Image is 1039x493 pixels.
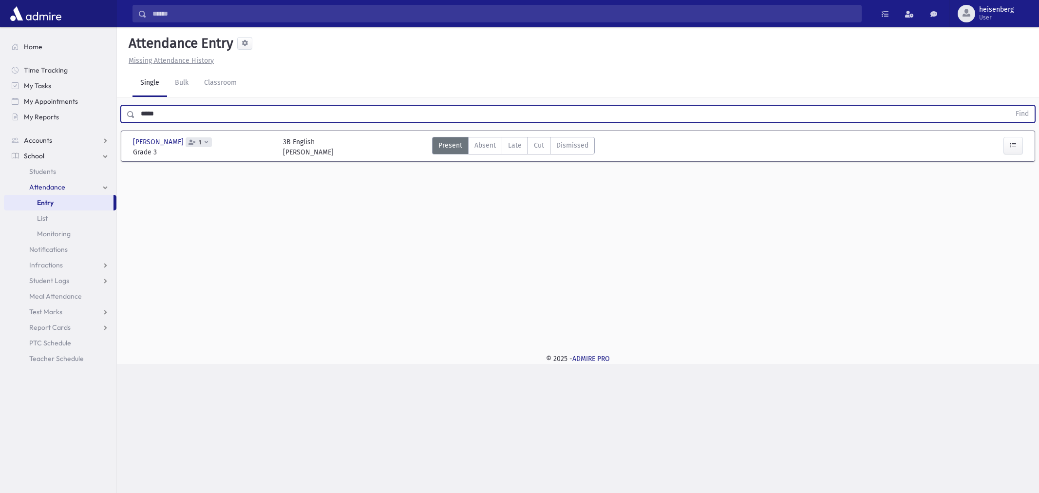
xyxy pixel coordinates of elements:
[29,339,71,347] span: PTC Schedule
[29,245,68,254] span: Notifications
[197,139,203,146] span: 1
[29,276,69,285] span: Student Logs
[4,94,116,109] a: My Appointments
[4,210,116,226] a: List
[4,273,116,288] a: Student Logs
[572,355,610,363] a: ADMIRE PRO
[24,66,68,75] span: Time Tracking
[4,148,116,164] a: School
[4,288,116,304] a: Meal Attendance
[29,183,65,191] span: Attendance
[283,137,334,157] div: 3B English [PERSON_NAME]
[4,320,116,335] a: Report Cards
[534,140,544,151] span: Cut
[132,70,167,97] a: Single
[167,70,196,97] a: Bulk
[4,195,113,210] a: Entry
[37,214,48,223] span: List
[8,4,64,23] img: AdmirePro
[133,147,273,157] span: Grade 3
[24,136,52,145] span: Accounts
[29,261,63,269] span: Infractions
[438,140,462,151] span: Present
[24,97,78,106] span: My Appointments
[474,140,496,151] span: Absent
[37,229,71,238] span: Monitoring
[979,6,1014,14] span: heisenberg
[432,137,595,157] div: AttTypes
[29,307,62,316] span: Test Marks
[4,62,116,78] a: Time Tracking
[29,323,71,332] span: Report Cards
[4,133,116,148] a: Accounts
[4,242,116,257] a: Notifications
[24,152,44,160] span: School
[147,5,861,22] input: Search
[4,39,116,55] a: Home
[4,257,116,273] a: Infractions
[4,335,116,351] a: PTC Schedule
[37,198,54,207] span: Entry
[133,137,186,147] span: [PERSON_NAME]
[24,42,42,51] span: Home
[4,351,116,366] a: Teacher Schedule
[4,164,116,179] a: Students
[29,292,82,301] span: Meal Attendance
[29,354,84,363] span: Teacher Schedule
[1010,106,1035,122] button: Find
[4,78,116,94] a: My Tasks
[508,140,522,151] span: Late
[4,304,116,320] a: Test Marks
[4,179,116,195] a: Attendance
[4,109,116,125] a: My Reports
[125,35,233,52] h5: Attendance Entry
[24,113,59,121] span: My Reports
[129,57,214,65] u: Missing Attendance History
[979,14,1014,21] span: User
[196,70,245,97] a: Classroom
[556,140,588,151] span: Dismissed
[29,167,56,176] span: Students
[4,226,116,242] a: Monitoring
[132,354,1023,364] div: © 2025 -
[24,81,51,90] span: My Tasks
[125,57,214,65] a: Missing Attendance History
